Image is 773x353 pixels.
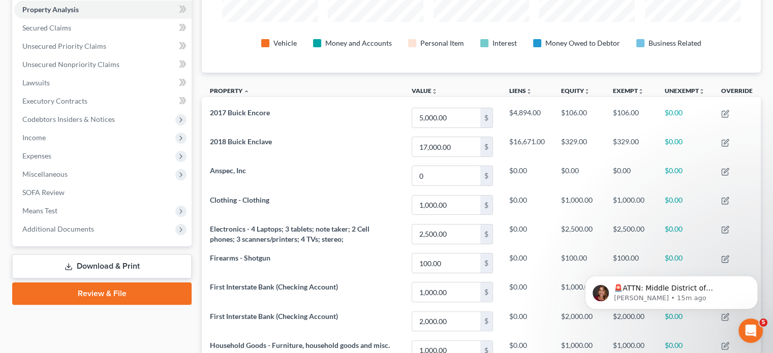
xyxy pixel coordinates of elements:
[605,219,657,248] td: $2,500.00
[526,88,532,94] i: unfold_more
[12,254,192,278] a: Download & Print
[22,115,115,123] span: Codebtors Insiders & Notices
[325,38,392,48] div: Money and Accounts
[501,307,553,336] td: $0.00
[12,282,192,305] a: Review & File
[14,55,192,74] a: Unsecured Nonpriority Claims
[412,282,480,302] input: 0.00
[570,254,773,326] iframe: Intercom notifications message
[210,312,338,320] span: First Interstate Bank (Checking Account)
[480,253,492,273] div: $
[412,166,480,185] input: 0.00
[210,87,250,94] a: Property expand_less
[501,162,553,190] td: $0.00
[210,196,269,204] span: Clothing - Clothing
[657,219,713,248] td: $0.00
[501,133,553,162] td: $16,671.00
[605,190,657,219] td: $1,000.00
[22,5,79,14] span: Property Analysis
[605,103,657,132] td: $106.00
[553,190,605,219] td: $1,000.00
[412,224,480,244] input: 0.00
[553,103,605,132] td: $106.00
[22,224,94,233] span: Additional Documents
[545,38,620,48] div: Money Owed to Debtor
[412,137,480,156] input: 0.00
[480,282,492,302] div: $
[210,253,270,262] span: Firearms - Shotgun
[22,42,106,50] span: Unsecured Priority Claims
[605,133,657,162] td: $329.00
[613,87,644,94] a: Exemptunfold_more
[480,137,492,156] div: $
[638,88,644,94] i: unfold_more
[480,196,492,215] div: $
[431,88,438,94] i: unfold_more
[210,137,272,146] span: 2018 Buick Enclave
[420,38,464,48] div: Personal Item
[657,249,713,278] td: $0.00
[509,87,532,94] a: Liensunfold_more
[480,108,492,127] div: $
[648,38,701,48] div: Business Related
[657,133,713,162] td: $0.00
[605,249,657,278] td: $100.00
[480,166,492,185] div: $
[553,133,605,162] td: $329.00
[210,108,270,117] span: 2017 Buick Encore
[561,87,590,94] a: Equityunfold_more
[14,92,192,110] a: Executory Contracts
[412,312,480,331] input: 0.00
[412,87,438,94] a: Valueunfold_more
[22,188,65,197] span: SOFA Review
[22,60,119,69] span: Unsecured Nonpriority Claims
[501,278,553,307] td: $0.00
[22,23,71,32] span: Secured Claims
[501,249,553,278] td: $0.00
[22,206,57,215] span: Means Test
[22,151,51,160] span: Expenses
[22,133,46,142] span: Income
[553,219,605,248] td: $2,500.00
[553,307,605,336] td: $2,000.00
[210,282,338,291] span: First Interstate Bank (Checking Account)
[210,166,246,175] span: Anspec, Inc
[480,224,492,244] div: $
[14,1,192,19] a: Property Analysis
[553,278,605,307] td: $1,000.00
[605,162,657,190] td: $0.00
[412,253,480,273] input: 0.00
[501,219,553,248] td: $0.00
[553,249,605,278] td: $100.00
[738,318,763,343] iframe: Intercom live chat
[22,78,50,87] span: Lawsuits
[243,88,250,94] i: expand_less
[501,103,553,132] td: $4,894.00
[699,88,705,94] i: unfold_more
[14,19,192,37] a: Secured Claims
[14,183,192,202] a: SOFA Review
[713,81,761,104] th: Override
[665,87,705,94] a: Unexemptunfold_more
[657,103,713,132] td: $0.00
[22,97,87,105] span: Executory Contracts
[14,74,192,92] a: Lawsuits
[14,37,192,55] a: Unsecured Priority Claims
[492,38,517,48] div: Interest
[501,190,553,219] td: $0.00
[412,108,480,127] input: 0.00
[584,88,590,94] i: unfold_more
[657,190,713,219] td: $0.00
[412,196,480,215] input: 0.00
[553,162,605,190] td: $0.00
[480,312,492,331] div: $
[657,162,713,190] td: $0.00
[210,224,369,243] span: Electronics - 4 Laptops; 3 tablets; note taker; 2 Cell phones; 3 scanners/printers; 4 TVs; stereo;
[22,170,68,178] span: Miscellaneous
[759,318,767,327] span: 5
[210,341,390,349] span: Household Goods - Furniture, household goods and misc.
